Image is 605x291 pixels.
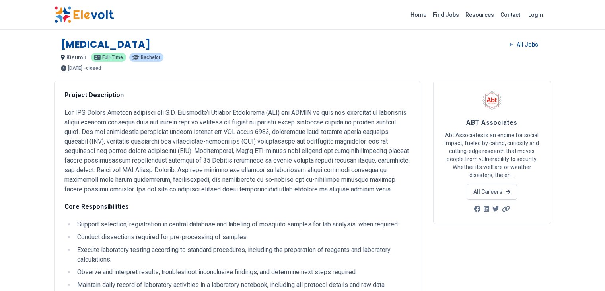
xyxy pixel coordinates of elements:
[430,8,462,21] a: Find Jobs
[61,38,151,51] h1: [MEDICAL_DATA]
[466,119,517,126] span: ABT Associates
[75,220,410,229] li: Support selection, registration in central database and labeling of mosquito samples for lab anal...
[482,90,502,110] img: ABT Associates
[75,267,410,277] li: Observe and interpret results, troubleshoot inconclusive findings, and determine next steps requi...
[102,55,123,60] span: Full-time
[84,66,101,71] p: - closed
[503,39,544,51] a: All Jobs
[68,66,82,71] span: [DATE]
[64,108,410,194] p: Lor IPS Dolors Ametcon adipisci eli S.D. Eiusmodte’i Utlabor Etdolorema (ALI) eni ADMIN ve quis n...
[75,245,410,264] li: Execute laboratory testing according to standard procedures, including the preparation of reagent...
[141,55,160,60] span: Bachelor
[443,131,541,179] p: Abt Associates is an engine for social impact, fueled by caring, curiosity and cutting-edge resea...
[75,232,410,242] li: Conduct dissections required for pre-processing of samples.
[54,6,114,23] img: Elevolt
[64,91,124,99] strong: Project Description
[407,8,430,21] a: Home
[462,8,497,21] a: Resources
[497,8,523,21] a: Contact
[64,203,129,210] strong: Core Responsibilities
[467,184,517,200] a: All Careers
[523,7,548,23] a: Login
[66,54,86,61] span: kisumu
